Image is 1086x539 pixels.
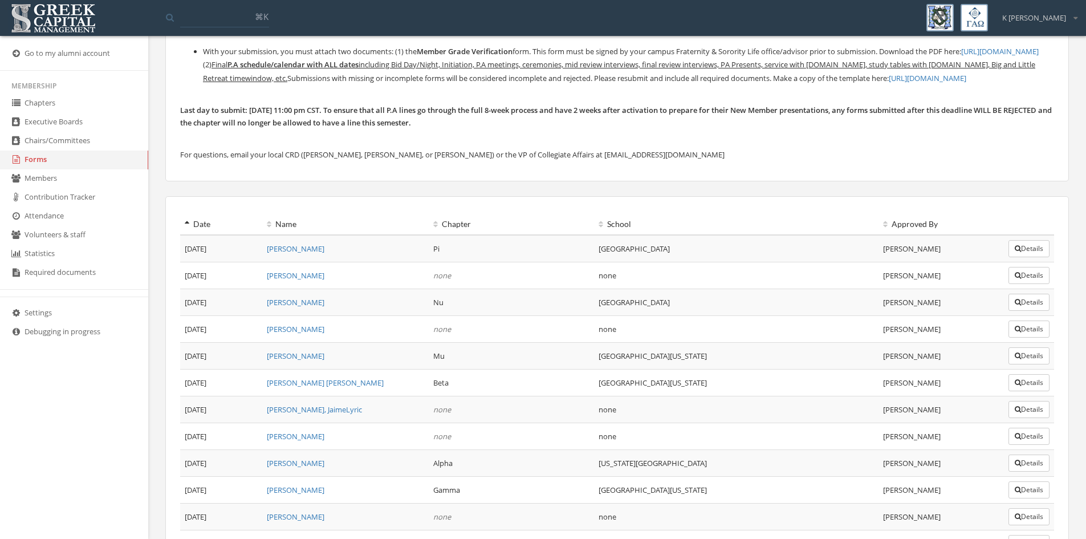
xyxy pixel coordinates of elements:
a: [PERSON_NAME] [267,512,324,522]
strong: Last day to submit: [DATE] 11:00 pm CST. To ensure that all P.A lines go through the full 8-week ... [180,105,1052,128]
u: Final [211,59,227,70]
u: P.A schedule/calendar with ALL dates [227,59,359,70]
span: [PERSON_NAME] [883,324,941,334]
td: none [594,423,879,450]
span: [PERSON_NAME] [883,512,941,522]
td: Nu [429,289,593,316]
td: [DATE] [180,316,262,343]
button: Details [1008,294,1050,311]
td: none [594,262,879,289]
td: [GEOGRAPHIC_DATA][US_STATE] [594,370,879,396]
button: Details [1008,455,1050,472]
td: [GEOGRAPHIC_DATA][US_STATE] [594,477,879,504]
span: [PERSON_NAME] [883,431,941,441]
td: none [594,316,879,343]
td: Pi [429,235,593,262]
td: [DATE] [180,370,262,396]
td: none [594,396,879,423]
button: Details [1008,374,1050,391]
a: [PERSON_NAME] [267,431,324,441]
td: [DATE] [180,450,262,477]
a: [URL][DOMAIN_NAME] [889,73,966,83]
strong: Member Grade Verification [417,46,513,56]
td: [DATE] [180,396,262,423]
td: [DATE] [180,504,262,530]
em: none [433,270,451,281]
td: [DATE] [180,423,262,450]
td: [GEOGRAPHIC_DATA] [594,235,879,262]
td: [DATE] [180,262,262,289]
th: School [594,214,879,235]
td: none [594,504,879,530]
th: Chapter [429,214,593,235]
span: [PERSON_NAME] [883,270,941,281]
a: [PERSON_NAME] [267,270,324,281]
button: Details [1008,267,1050,284]
td: Alpha [429,450,593,477]
th: Approved By [878,214,1003,235]
button: Details [1008,321,1050,338]
a: [URL][DOMAIN_NAME] [961,46,1039,56]
a: [PERSON_NAME] [267,485,324,495]
th: Name [262,214,429,235]
p: For questions, email your local CRD ([PERSON_NAME], [PERSON_NAME], or [PERSON_NAME]) or the VP of... [180,148,1054,161]
a: [PERSON_NAME] [267,458,324,468]
span: ⌘K [255,11,269,22]
td: [GEOGRAPHIC_DATA] [594,289,879,316]
li: With your submission, you must attach two documents: (1) the form. This form must be signed by yo... [203,45,1054,85]
td: [US_STATE][GEOGRAPHIC_DATA] [594,450,879,477]
td: [DATE] [180,235,262,262]
span: [PERSON_NAME] [883,485,941,495]
span: [PERSON_NAME] [883,458,941,468]
em: none [433,431,451,441]
a: [PERSON_NAME] [267,297,324,307]
span: [PERSON_NAME] [883,351,941,361]
a: [PERSON_NAME] [267,351,324,361]
td: Beta [429,370,593,396]
a: [PERSON_NAME], JaimeLyric [267,404,362,415]
span: [PERSON_NAME] [883,404,941,415]
td: [GEOGRAPHIC_DATA][US_STATE] [594,343,879,370]
td: [DATE] [180,289,262,316]
em: none [433,512,451,522]
td: Gamma [429,477,593,504]
span: K [PERSON_NAME] [1002,13,1066,23]
em: none [433,324,451,334]
span: [PERSON_NAME] [883,378,941,388]
td: Mu [429,343,593,370]
button: Details [1008,240,1050,257]
span: [PERSON_NAME] [883,297,941,307]
div: K [PERSON_NAME] [995,4,1077,23]
button: Details [1008,481,1050,499]
a: [PERSON_NAME] [267,324,324,334]
td: [DATE] [180,477,262,504]
em: none [433,404,451,415]
span: [PERSON_NAME] [883,244,941,254]
th: Date [180,214,262,235]
button: Details [1008,347,1050,364]
button: Details [1008,428,1050,445]
button: Details [1008,401,1050,418]
button: Details [1008,508,1050,525]
td: [DATE] [180,343,262,370]
a: [PERSON_NAME] [PERSON_NAME] [267,378,384,388]
a: [PERSON_NAME] [267,244,324,254]
u: including Bid Day/Night, Initiation, P.A meetings, ceremonies, mid review interviews, final revie... [203,59,1035,83]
